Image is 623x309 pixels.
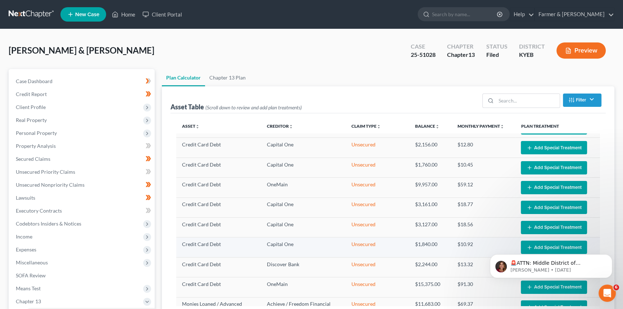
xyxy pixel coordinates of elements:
[346,197,409,217] td: Unsecured
[346,277,409,297] td: Unsecured
[16,169,75,175] span: Unsecured Priority Claims
[409,237,452,257] td: $1,840.00
[75,12,99,17] span: New Case
[496,94,560,108] input: Search...
[16,156,50,162] span: Secured Claims
[261,257,346,277] td: Discover Bank
[346,178,409,197] td: Unsecured
[108,8,139,21] a: Home
[458,123,504,129] a: Monthly Paymentunfold_more
[170,103,302,111] div: Asset Table
[261,237,346,257] td: Capital One
[519,42,545,51] div: District
[409,158,452,177] td: $1,760.00
[409,178,452,197] td: $9,957.00
[452,257,515,277] td: $13.32
[452,138,515,158] td: $12.80
[452,158,515,177] td: $10.45
[411,42,436,51] div: Case
[10,191,155,204] a: Lawsuits
[411,51,436,59] div: 25-51028
[346,158,409,177] td: Unsecured
[409,197,452,217] td: $3,161.00
[16,78,53,84] span: Case Dashboard
[176,277,261,297] td: Credit Card Debt
[261,197,346,217] td: Capital One
[346,257,409,277] td: Unsecured
[176,237,261,257] td: Credit Card Debt
[613,285,619,290] span: 6
[377,124,381,129] i: unfold_more
[16,208,62,214] span: Executory Contracts
[10,153,155,165] a: Secured Claims
[432,8,498,21] input: Search by name...
[162,69,205,86] a: Plan Calculator
[409,138,452,158] td: $2,156.00
[16,143,56,149] span: Property Analysis
[16,298,41,304] span: Chapter 13
[16,91,47,97] span: Credit Report
[176,178,261,197] td: Credit Card Debt
[521,161,587,174] button: Add Special Treatment
[452,237,515,257] td: $10.92
[182,123,200,129] a: Assetunfold_more
[10,165,155,178] a: Unsecured Priority Claims
[261,138,346,158] td: Capital One
[289,124,293,129] i: unfold_more
[10,204,155,217] a: Executory Contracts
[435,124,440,129] i: unfold_more
[195,124,200,129] i: unfold_more
[16,246,36,253] span: Expenses
[479,239,623,290] iframe: Intercom notifications message
[346,218,409,237] td: Unsecured
[535,8,614,21] a: Farmer & [PERSON_NAME]
[16,117,47,123] span: Real Property
[261,218,346,237] td: Capital One
[521,141,587,154] button: Add Special Treatment
[519,51,545,59] div: KYEB
[452,218,515,237] td: $18.56
[447,51,475,59] div: Chapter
[261,277,346,297] td: OneMain
[10,75,155,88] a: Case Dashboard
[521,201,587,214] button: Add Special Treatment
[10,88,155,101] a: Credit Report
[409,218,452,237] td: $3,127.00
[409,257,452,277] td: $2,244.00
[351,123,381,129] a: Claim Typeunfold_more
[10,269,155,282] a: SOFA Review
[447,42,475,51] div: Chapter
[346,138,409,158] td: Unsecured
[16,259,48,265] span: Miscellaneous
[205,104,302,110] span: (Scroll down to review and add plan treatments)
[16,233,32,240] span: Income
[261,178,346,197] td: OneMain
[510,8,534,21] a: Help
[346,237,409,257] td: Unsecured
[515,119,600,133] th: Plan Treatment
[16,285,41,291] span: Means Test
[16,130,57,136] span: Personal Property
[452,197,515,217] td: $18.77
[500,124,504,129] i: unfold_more
[486,51,508,59] div: Filed
[16,182,85,188] span: Unsecured Nonpriority Claims
[521,181,587,194] button: Add Special Treatment
[205,69,250,86] a: Chapter 13 Plan
[556,42,606,59] button: Preview
[486,42,508,51] div: Status
[16,104,46,110] span: Client Profile
[452,277,515,297] td: $91.30
[10,178,155,191] a: Unsecured Nonpriority Claims
[16,195,35,201] span: Lawsuits
[176,218,261,237] td: Credit Card Debt
[563,94,601,107] button: Filter
[139,8,186,21] a: Client Portal
[176,197,261,217] td: Credit Card Debt
[415,123,440,129] a: Balanceunfold_more
[176,138,261,158] td: Credit Card Debt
